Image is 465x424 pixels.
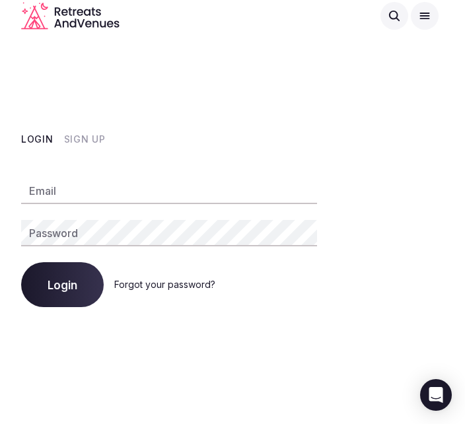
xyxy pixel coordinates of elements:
svg: Retreats and Venues company logo [21,2,120,30]
button: Sign Up [64,133,106,146]
button: Login [21,133,54,146]
span: Login [48,278,77,291]
button: Login [21,262,104,307]
a: Visit the homepage [21,2,120,30]
a: Forgot your password? [114,279,215,290]
div: Open Intercom Messenger [420,379,452,411]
